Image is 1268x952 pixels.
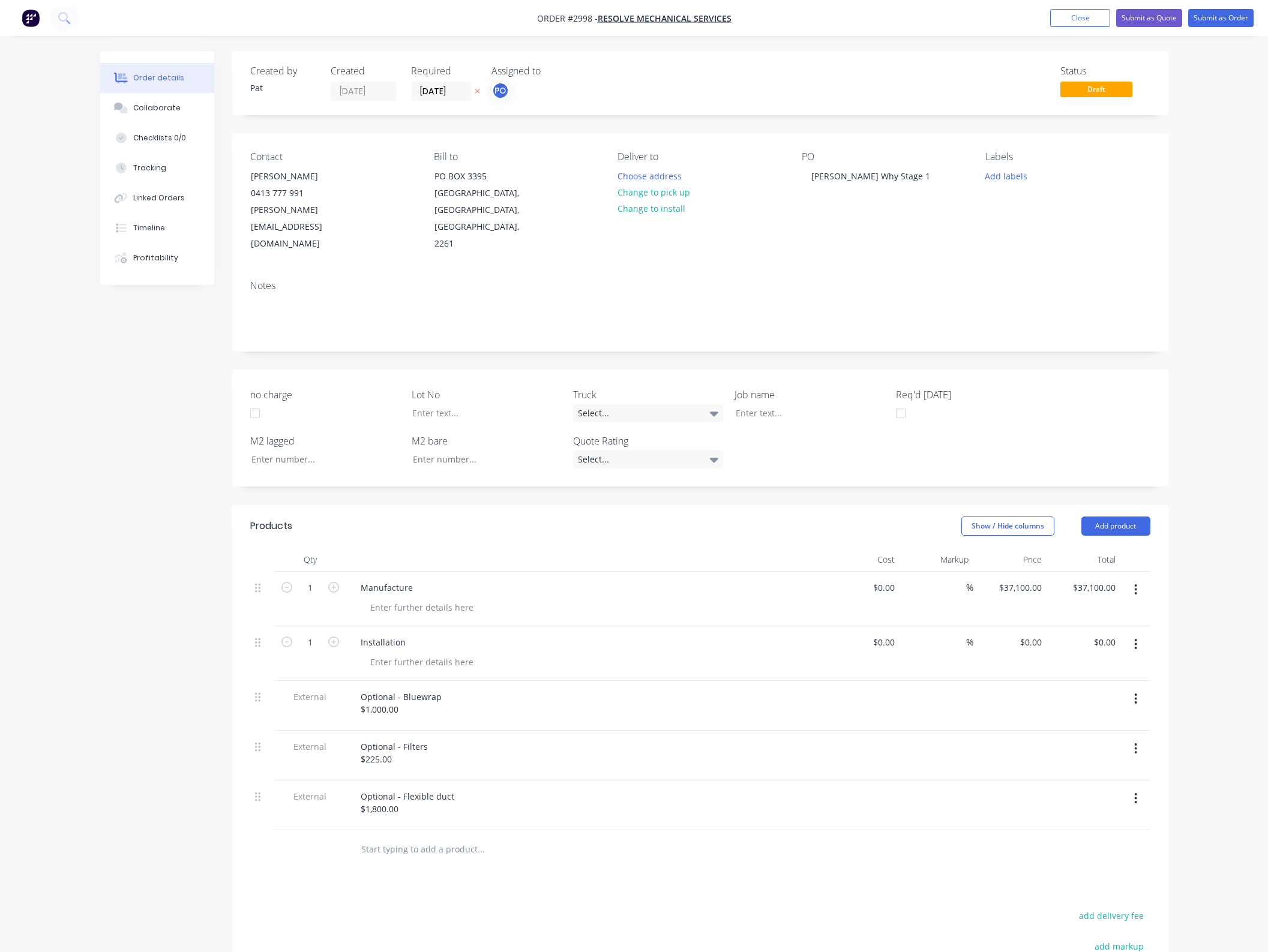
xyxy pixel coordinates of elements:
[100,243,214,273] button: Profitability
[403,451,561,469] input: Enter number...
[279,790,341,803] span: External
[735,388,885,402] label: Job name
[133,73,184,83] div: Order details
[617,151,782,163] div: Deliver to
[250,280,1150,292] div: Notes
[966,581,973,594] span: %
[250,388,400,402] label: no charge
[434,168,534,185] div: PO BOX 3395
[1073,908,1150,924] button: add delivery fee
[250,434,400,448] label: M2 lagged
[250,151,415,163] div: Contact
[802,151,966,163] div: PO
[412,434,562,448] label: M2 bare
[434,185,534,252] div: [GEOGRAPHIC_DATA], [GEOGRAPHIC_DATA], [GEOGRAPHIC_DATA], 2261
[1116,9,1182,27] button: Submit as Quote
[133,193,185,203] div: Linked Orders
[611,184,696,200] button: Change to pick up
[1081,516,1150,536] button: Add product
[491,65,611,77] div: Assigned to
[351,579,422,596] div: Manufacture
[1060,65,1150,77] div: Status
[598,13,732,24] a: Resolve Mechanical Services
[573,388,723,402] label: Truck
[100,213,214,243] button: Timeline
[411,65,477,77] div: Required
[961,516,1054,536] button: Show / Hide columns
[826,548,900,572] div: Cost
[251,185,350,202] div: 0413 777 991
[1060,82,1132,97] span: Draft
[251,168,350,185] div: [PERSON_NAME]
[351,738,437,768] div: Optional - Filters $225.00
[573,451,723,469] div: Select...
[985,151,1150,163] div: Labels
[100,93,214,123] button: Collaborate
[250,65,316,77] div: Created by
[573,434,723,448] label: Quote Rating
[241,451,400,469] input: Enter number...
[966,635,973,649] span: %
[424,167,544,253] div: PO BOX 3395[GEOGRAPHIC_DATA], [GEOGRAPHIC_DATA], [GEOGRAPHIC_DATA], 2261
[133,223,165,233] div: Timeline
[133,253,178,263] div: Profitability
[361,837,601,861] input: Start typing to add a product...
[351,688,451,718] div: Optional - Bluewrap $1,000.00
[1050,9,1110,27] button: Close
[896,388,1046,402] label: Req'd [DATE]
[1188,9,1254,27] button: Submit as Order
[1047,548,1120,572] div: Total
[537,13,598,24] span: Order #2998 -
[100,63,214,93] button: Order details
[973,548,1047,572] div: Price
[351,788,464,818] div: Optional - Flexible duct $1,800.00
[351,633,415,651] div: Installation
[133,103,181,113] div: Collaborate
[491,82,509,100] button: PO
[100,153,214,183] button: Tracking
[331,65,397,77] div: Created
[133,163,166,173] div: Tracking
[250,519,292,533] div: Products
[100,183,214,213] button: Linked Orders
[611,200,691,217] button: Change to install
[250,82,316,94] div: Pat
[274,548,346,572] div: Qty
[412,388,562,402] label: Lot No
[279,740,341,753] span: External
[802,167,940,185] div: [PERSON_NAME] Why Stage 1
[900,548,973,572] div: Markup
[100,123,214,153] button: Checklists 0/0
[133,133,186,143] div: Checklists 0/0
[979,167,1034,184] button: Add labels
[611,167,688,184] button: Choose address
[22,9,40,27] img: Factory
[241,167,361,253] div: [PERSON_NAME]0413 777 991[PERSON_NAME][EMAIL_ADDRESS][DOMAIN_NAME]
[434,151,598,163] div: Bill to
[279,690,341,703] span: External
[251,202,350,252] div: [PERSON_NAME][EMAIL_ADDRESS][DOMAIN_NAME]
[573,404,723,422] div: Select...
